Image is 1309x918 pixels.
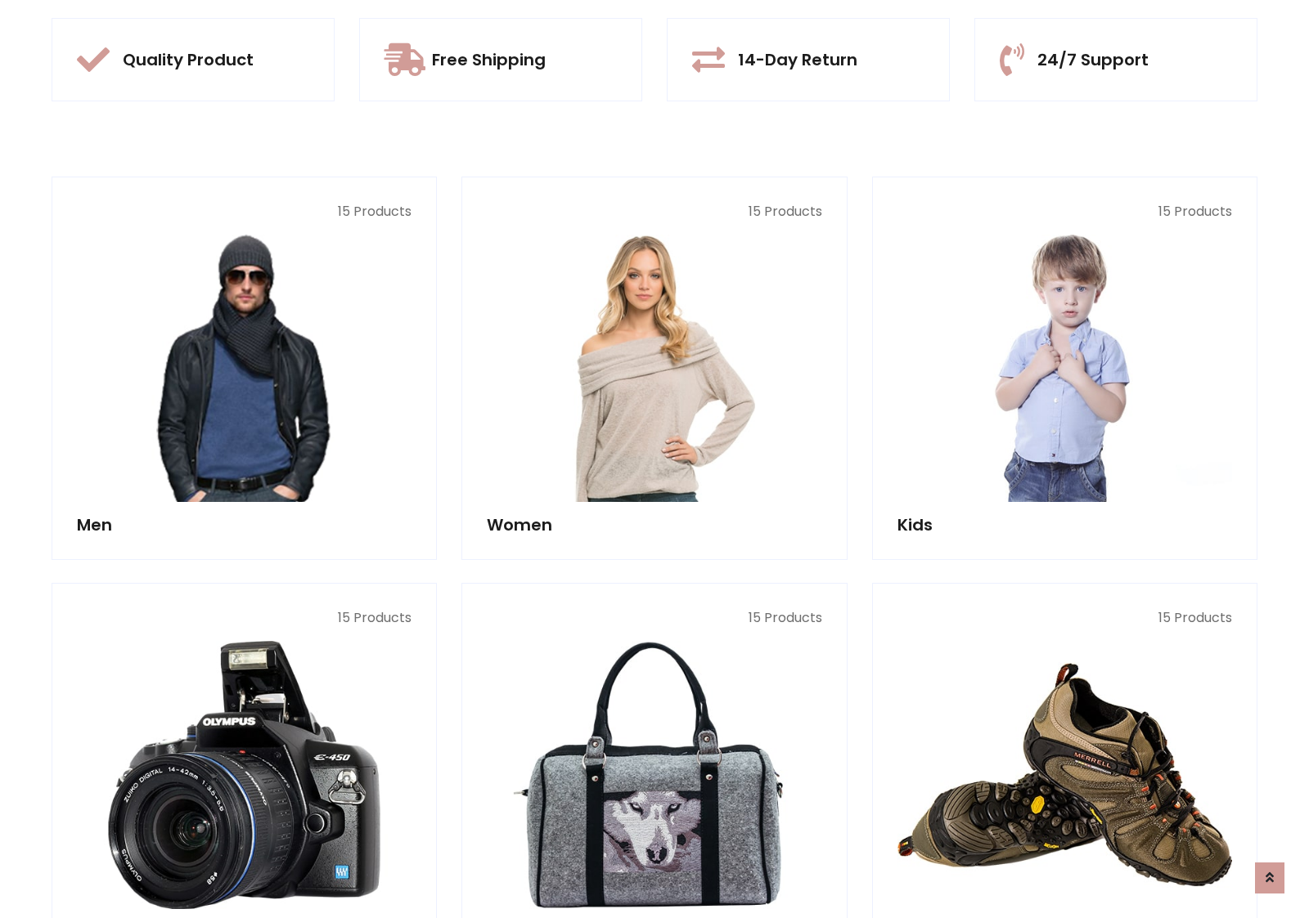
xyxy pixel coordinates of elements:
[487,515,821,535] h5: Women
[897,608,1232,628] p: 15 Products
[77,515,412,535] h5: Men
[738,50,857,69] h5: 14-Day Return
[897,202,1232,222] p: 15 Products
[432,50,546,69] h5: Free Shipping
[897,515,1232,535] h5: Kids
[123,50,254,69] h5: Quality Product
[487,608,821,628] p: 15 Products
[77,608,412,628] p: 15 Products
[487,202,821,222] p: 15 Products
[77,202,412,222] p: 15 Products
[1037,50,1149,69] h5: 24/7 Support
